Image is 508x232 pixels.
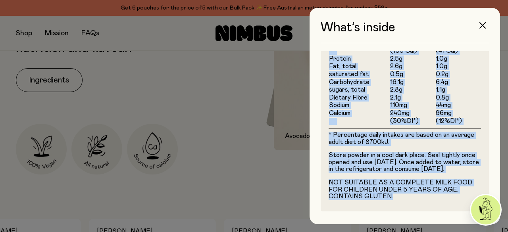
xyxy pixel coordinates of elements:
span: sugars, total [329,86,365,93]
td: 0.5g [390,71,435,79]
span: Carbohydrate [329,79,369,85]
span: saturated fat [329,71,369,77]
td: 2.5g [390,55,435,63]
td: 240mg [390,109,435,117]
td: 0.8g [435,94,481,102]
td: 0.2g [435,71,481,79]
td: 2.6g [390,63,435,71]
td: 110mg [390,102,435,109]
span: Calcium [329,110,350,116]
p: * Percentage daily intakes are based on an average adult diet of 8700kJ. [329,132,481,146]
td: 2.1g [390,94,435,102]
td: 44mg [435,102,481,109]
span: Protein [329,56,351,62]
td: 96mg [435,109,481,117]
td: 1.1g [435,86,481,94]
td: 1.0g [435,55,481,63]
td: 6.4g [435,79,481,86]
span: Fat, total [329,63,356,69]
td: 1.0g [435,63,481,71]
td: 2.8g [390,86,435,94]
h3: What’s inside [321,21,489,43]
p: Store powder in a cool dark place. Seal tightly once opened and use [DATE]. Once added to water, ... [329,152,481,173]
span: Sodium [329,102,349,108]
td: (30%DI*) [390,117,435,128]
img: agent [471,195,500,224]
td: 16.1g [390,79,435,86]
p: NOT SUITABLE AS A COMPLETE MILK FOOD FOR CHILDREN UNDER 5 YEARS OF AGE. CONTAINS GLUTEN. [329,179,481,200]
span: Dietary Fibre [329,94,368,101]
td: (41 Cal) [435,47,481,55]
td: (103 Cal) [390,47,435,55]
td: (12%DI*) [435,117,481,128]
